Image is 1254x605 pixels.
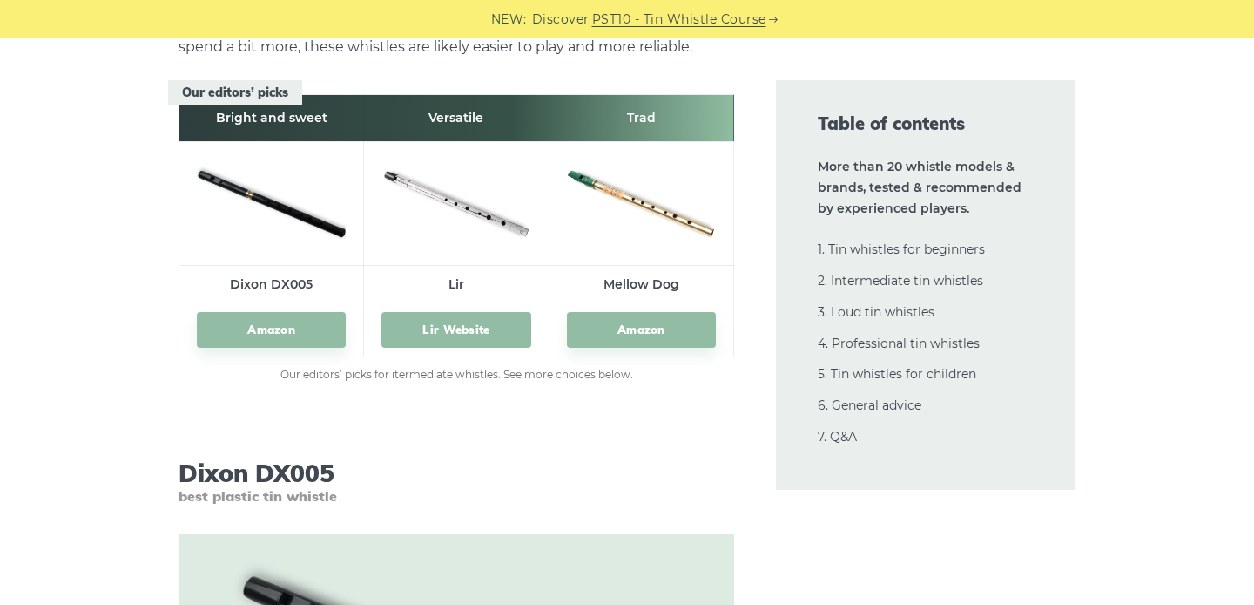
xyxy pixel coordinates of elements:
td: Dixon DX005 [179,265,364,303]
img: Tony Dixon DX005 Tin Whistle Preview [197,151,346,250]
a: 4. Professional tin whistles [818,336,980,351]
a: Lir Website [381,312,530,348]
img: Mellow Dog Tin Whistle Preview [567,151,716,250]
img: Lir Tin Whistle Preview [381,151,530,250]
span: best plastic tin whistle [179,488,734,505]
span: Our editors’ picks [168,80,302,105]
a: 2. Intermediate tin whistles [818,273,983,289]
figcaption: Our editors’ picks for itermediate whistles. See more choices below. [179,366,734,384]
span: NEW: [491,10,527,30]
td: Lir [364,265,549,303]
th: Trad [549,95,733,142]
a: PST10 - Tin Whistle Course [592,10,766,30]
a: 7. Q&A [818,429,857,445]
a: 3. Loud tin whistles [818,304,934,320]
a: 6. General advice [818,398,921,413]
a: 1. Tin whistles for beginners [818,241,985,257]
h3: Dixon DX005 [179,459,734,505]
th: Versatile [364,95,549,142]
td: Mellow Dog [549,265,733,303]
a: Amazon [197,312,346,348]
a: 5. Tin whistles for children [818,366,976,382]
strong: More than 20 whistle models & brands, tested & recommended by experienced players. [818,159,1021,216]
a: Amazon [567,312,716,348]
th: Bright and sweet [179,95,364,142]
span: Discover [532,10,590,30]
span: Table of contents [818,112,1034,136]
